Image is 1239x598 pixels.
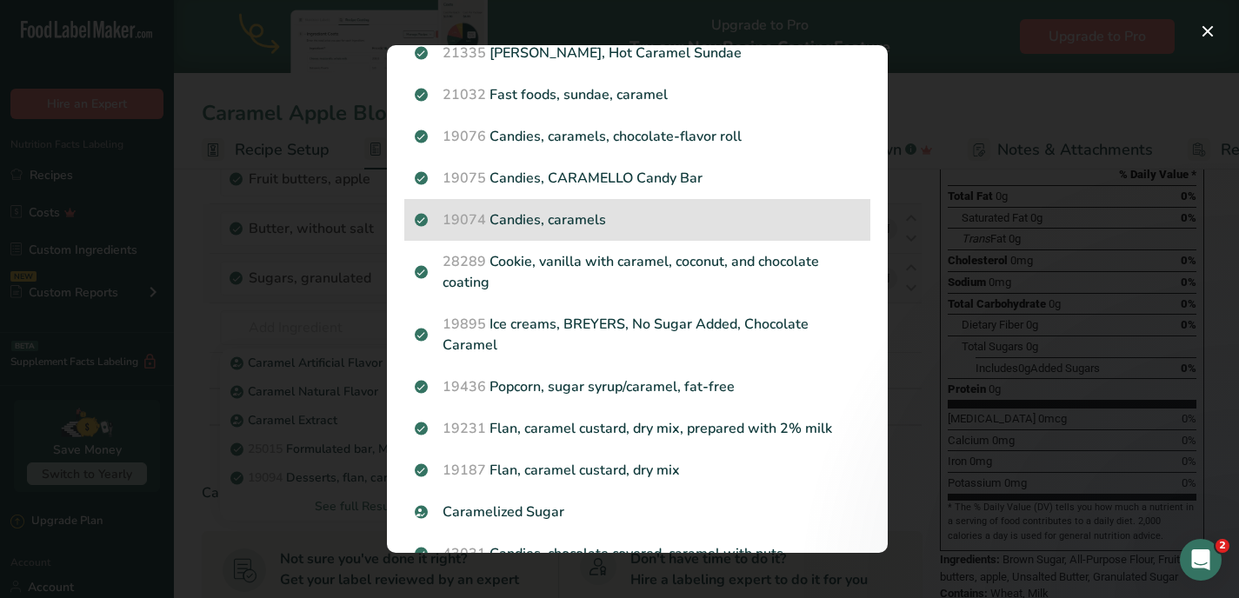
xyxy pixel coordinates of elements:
[443,85,486,104] span: 21032
[1180,539,1222,581] iframe: Intercom live chat
[415,209,860,230] p: Candies, caramels
[415,418,860,439] p: Flan, caramel custard, dry mix, prepared with 2% milk
[28,110,271,128] div: Hi [PERSON_NAME]
[28,179,271,230] div: If you’ve got any questions or need a hand, I’m here to help!
[443,169,486,188] span: 19075
[1216,539,1229,553] span: 2
[415,168,860,189] p: Candies, CARAMELLO Candy Bar
[83,465,97,479] button: Upload attachment
[272,7,305,40] button: Home
[443,127,486,146] span: 19076
[415,251,860,293] p: Cookie, vanilla with caramel, coconut, and chocolate coating
[415,376,860,397] p: Popcorn, sugar syrup/caramel, fat-free
[305,7,336,38] div: Close
[415,43,860,63] p: [PERSON_NAME], Hot Caramel Sundae
[415,502,860,522] p: Caramelized Sugar
[15,429,333,458] textarea: Message…
[28,239,271,256] div: Let’s chat! 👇
[443,43,486,63] span: 21335
[443,210,486,229] span: 19074
[110,465,124,479] button: Start recording
[84,9,197,22] h1: [PERSON_NAME]
[84,22,162,39] p: Active 4h ago
[443,315,486,334] span: 19895
[14,100,334,304] div: Rana says…
[443,252,486,271] span: 28289
[28,269,175,280] div: [PERSON_NAME] • 15m ago
[27,465,41,479] button: Emoji picker
[415,460,860,481] p: Flan, caramel custard, dry mix
[443,461,486,480] span: 19187
[28,136,271,170] div: Just checking in! How’s everything going with FLM so far?
[50,10,77,37] img: Profile image for Rana
[55,465,69,479] button: Gif picker
[298,458,326,486] button: Send a message…
[415,543,860,564] p: Candies, chocolate covered, caramel with nuts
[443,544,486,563] span: 43031
[443,377,486,396] span: 19436
[14,100,285,266] div: Hi [PERSON_NAME]Just checking in! How’s everything going with FLM so far?If you’ve got any questi...
[11,7,44,40] button: go back
[415,84,860,105] p: Fast foods, sundae, caramel
[415,126,860,147] p: Candies, caramels, chocolate-flavor roll
[443,419,486,438] span: 19231
[415,314,860,355] p: Ice creams, BREYERS, No Sugar Added, Chocolate Caramel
